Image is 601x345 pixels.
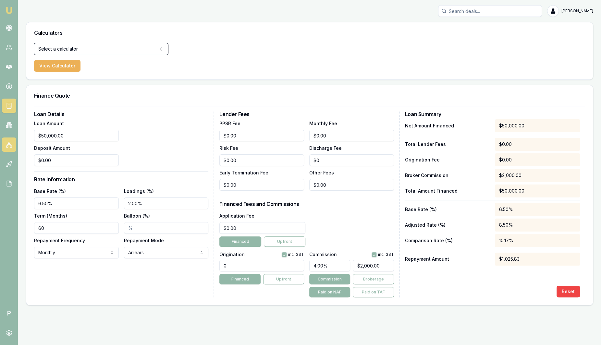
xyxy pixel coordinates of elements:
[34,121,64,126] label: Loan Amount
[219,130,304,141] input: $
[405,206,490,213] p: Base Rate (%)
[309,121,337,126] label: Monthly Fee
[2,306,16,320] span: P
[219,112,394,117] h3: Lender Fees
[34,93,585,98] h3: Finance Quote
[405,141,490,148] p: Total Lender Fees
[219,170,268,175] label: Early Termination Fee
[219,145,238,151] label: Risk Fee
[219,121,240,126] label: PPSR Fee
[405,157,490,163] p: Origination Fee
[219,252,245,257] label: Origination
[495,219,580,232] div: 8.50%
[495,184,580,197] div: $50,000.00
[405,123,490,129] p: Net Amount Financed
[34,112,208,117] h3: Loan Details
[34,213,67,219] label: Term (Months)
[309,154,394,166] input: $
[124,238,164,243] label: Repayment Mode
[34,145,70,151] label: Deposit Amount
[495,153,580,166] div: $0.00
[309,170,334,175] label: Other Fees
[309,252,337,257] label: Commission
[219,236,261,247] button: Financed
[5,6,13,14] img: emu-icon-u.png
[561,8,593,14] span: [PERSON_NAME]
[495,234,580,247] div: 10.17%
[309,130,394,141] input: $
[124,222,209,234] input: %
[264,236,305,247] button: Upfront
[219,201,394,207] h3: Financed Fees and Commissions
[495,253,580,266] div: $1,025.83
[263,274,304,284] button: Upfront
[405,188,490,194] p: Total Amount Financed
[309,179,394,191] input: $
[219,274,260,284] button: Financed
[309,260,350,271] input: %
[495,169,580,182] div: $2,000.00
[405,256,490,262] p: Repayment Amount
[309,145,342,151] label: Discharge Fee
[495,138,580,151] div: $0.00
[353,287,394,297] button: Paid on TAF
[405,237,490,244] p: Comparison Rate (%)
[34,154,119,166] input: $
[124,213,150,219] label: Balloon (%)
[309,274,350,284] button: Commission
[405,222,490,228] p: Adjusted Rate (%)
[34,188,66,194] label: Base Rate (%)
[34,60,80,72] button: View Calculator
[372,252,394,257] div: inc. GST
[124,197,209,209] input: %
[219,179,304,191] input: $
[34,177,208,182] h3: Rate Information
[219,154,304,166] input: $
[557,286,580,297] button: Reset
[34,197,119,209] input: %
[495,119,580,132] div: $50,000.00
[495,203,580,216] div: 6.50%
[282,252,304,257] div: inc. GST
[438,5,542,17] input: Search deals
[309,287,350,297] button: Paid on NAF
[34,30,585,35] h3: Calculators
[34,238,85,243] label: Repayment Frequency
[219,213,254,219] label: Application Fee
[124,188,154,194] label: Loadings (%)
[353,274,394,284] button: Brokerage
[405,112,580,117] h3: Loan Summary
[405,172,490,179] p: Broker Commission
[219,222,305,234] input: $
[34,130,119,141] input: $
